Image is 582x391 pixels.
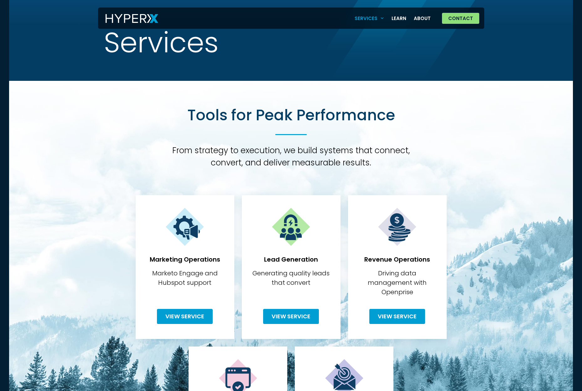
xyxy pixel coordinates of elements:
[163,30,169,57] span: i
[148,30,163,60] span: v
[448,16,473,21] span: Contact
[157,309,213,324] a: View Service
[187,30,204,60] span: e
[364,255,430,264] strong: Revenue Operations
[388,12,410,25] a: Learn
[169,30,187,60] span: c
[551,360,574,383] iframe: Drift Widget Chat Controller
[351,12,388,25] a: Services
[271,206,311,247] img: Services 4
[143,268,227,287] p: Marketo Engage and Hubspot support
[263,309,319,324] a: View Service
[442,13,479,24] a: Contact
[150,255,220,264] strong: Marketing Operations
[377,206,418,247] img: Services 5
[187,106,395,125] h2: Tools for Peak Performance
[249,268,333,287] p: Generating quality leads that convert
[164,206,205,247] img: Services 3
[104,30,120,60] span: S
[369,309,425,324] a: View Service
[264,255,318,264] strong: Lead Generation
[106,14,158,23] img: HyperX Logo
[165,314,204,319] span: View Service
[120,30,138,60] span: e
[204,30,219,60] span: s
[356,268,439,297] p: Driving data management with Openprise
[378,314,417,319] span: View Service
[272,314,310,319] span: View Service
[410,12,434,25] a: About
[164,144,418,169] h3: From strategy to execution, we build systems that connect, convert, and deliver measurable results.
[138,30,148,58] span: r
[351,12,434,25] nav: Menu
